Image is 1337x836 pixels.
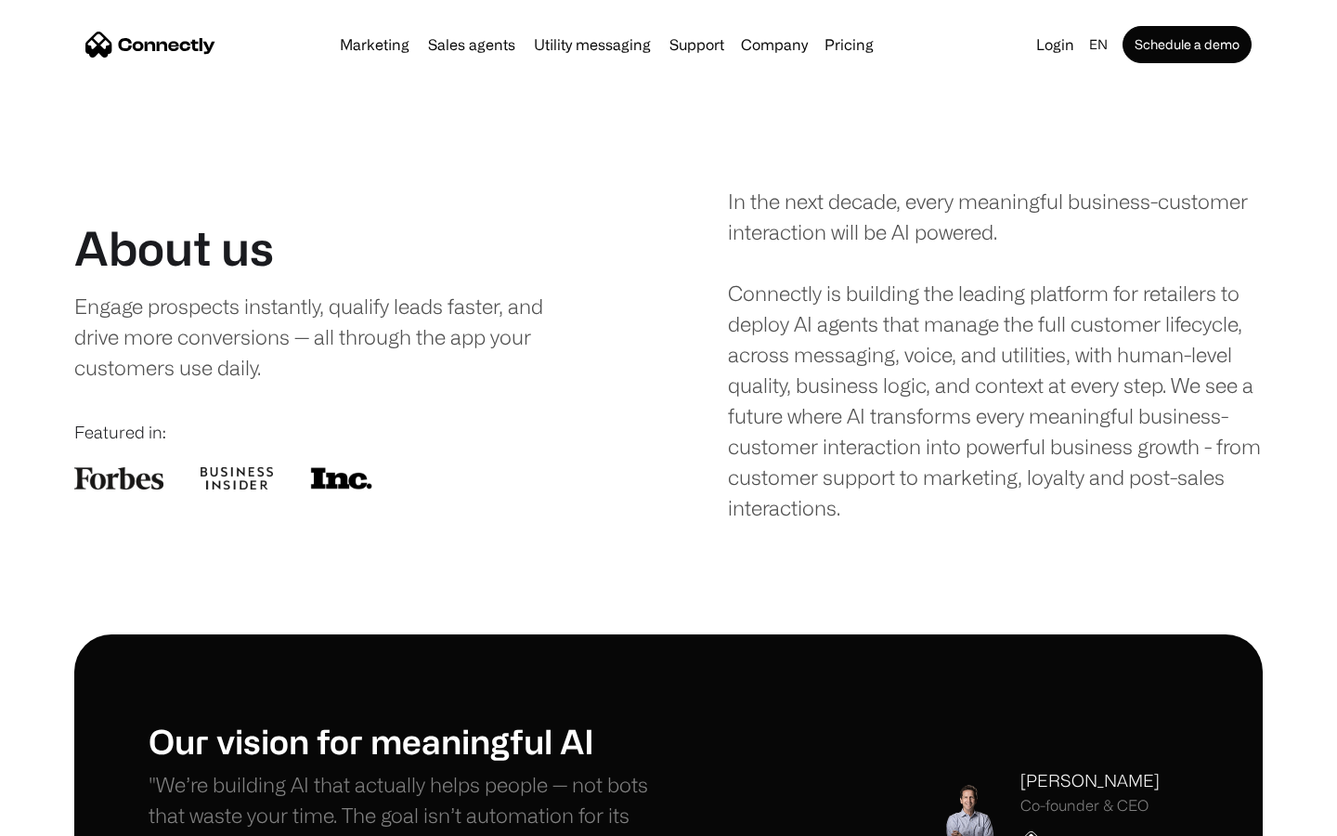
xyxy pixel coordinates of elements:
div: In the next decade, every meaningful business-customer interaction will be AI powered. Connectly ... [728,186,1263,523]
div: Engage prospects instantly, qualify leads faster, and drive more conversions — all through the ap... [74,291,582,383]
ul: Language list [37,803,111,829]
a: Utility messaging [526,37,658,52]
div: en [1089,32,1108,58]
aside: Language selected: English [19,802,111,829]
a: Marketing [332,37,417,52]
a: Login [1029,32,1082,58]
a: Schedule a demo [1123,26,1252,63]
h1: About us [74,220,274,276]
div: [PERSON_NAME] [1020,768,1160,793]
a: Support [662,37,732,52]
a: Sales agents [421,37,523,52]
h1: Our vision for meaningful AI [149,721,668,761]
div: Company [741,32,808,58]
div: Featured in: [74,420,609,445]
div: Co-founder & CEO [1020,797,1160,815]
a: Pricing [817,37,881,52]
